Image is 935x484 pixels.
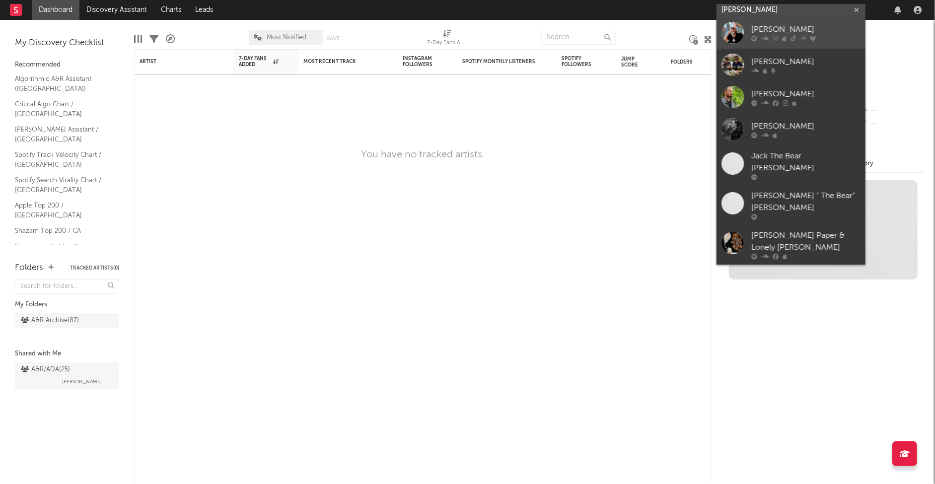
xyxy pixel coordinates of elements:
[15,124,109,144] a: [PERSON_NAME] Assistant / [GEOGRAPHIC_DATA]
[15,59,119,71] div: Recommended
[15,73,109,94] a: Algorithmic A&R Assistant ([GEOGRAPHIC_DATA])
[859,104,925,117] div: --
[15,241,109,252] a: Recommended For You
[428,37,467,49] div: 7-Day Fans Added (7-Day Fans Added)
[751,121,861,133] div: [PERSON_NAME]
[361,149,485,161] div: You have no tracked artists.
[751,24,861,36] div: [PERSON_NAME]
[149,25,158,54] div: Filters
[303,59,378,65] div: Most Recent Track
[15,225,109,236] a: Shazam Top 200 / CA
[15,299,119,311] div: My Folders
[140,59,214,65] div: Artist
[15,313,119,328] a: A&R Archive(87)
[15,362,119,389] a: A&R/ADA(25)[PERSON_NAME]
[717,49,865,81] a: [PERSON_NAME]
[541,30,616,45] input: Search...
[15,37,119,49] div: My Discovery Checklist
[21,315,79,327] div: A&R Archive ( 87 )
[621,56,646,68] div: Jump Score
[267,34,306,41] span: Most Notified
[562,56,596,68] div: Spotify Followers
[751,150,861,174] div: Jack The Bear [PERSON_NAME]
[859,117,925,130] div: --
[717,81,865,113] a: [PERSON_NAME]
[751,230,861,254] div: [PERSON_NAME] Paper & Lonely [PERSON_NAME]
[134,25,142,54] div: Edit Columns
[428,25,467,54] div: 7-Day Fans Added (7-Day Fans Added)
[15,262,43,274] div: Folders
[751,56,861,68] div: [PERSON_NAME]
[70,266,119,271] button: Tracked Artists(0)
[751,88,861,100] div: [PERSON_NAME]
[751,190,861,214] div: [PERSON_NAME] " The Bear" [PERSON_NAME]
[21,364,70,376] div: A&R/ADA ( 25 )
[717,16,865,49] a: [PERSON_NAME]
[166,25,175,54] div: A&R Pipeline
[403,56,437,68] div: Instagram Followers
[15,279,119,294] input: Search for folders...
[15,348,119,360] div: Shared with Me
[671,59,745,65] div: Folders
[239,56,271,68] span: 7-Day Fans Added
[62,376,102,388] span: [PERSON_NAME]
[462,59,537,65] div: Spotify Monthly Listeners
[717,225,865,265] a: [PERSON_NAME] Paper & Lonely [PERSON_NAME]
[717,145,865,185] a: Jack The Bear [PERSON_NAME]
[717,4,865,16] input: Search for artists
[327,36,340,41] button: Save
[15,149,109,170] a: Spotify Track Velocity Chart / [GEOGRAPHIC_DATA]
[717,185,865,225] a: [PERSON_NAME] " The Bear" [PERSON_NAME]
[15,99,109,119] a: Critical Algo Chart / [GEOGRAPHIC_DATA]
[717,113,865,145] a: [PERSON_NAME]
[15,175,109,195] a: Spotify Search Virality Chart / [GEOGRAPHIC_DATA]
[15,200,109,220] a: Apple Top 200 / [GEOGRAPHIC_DATA]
